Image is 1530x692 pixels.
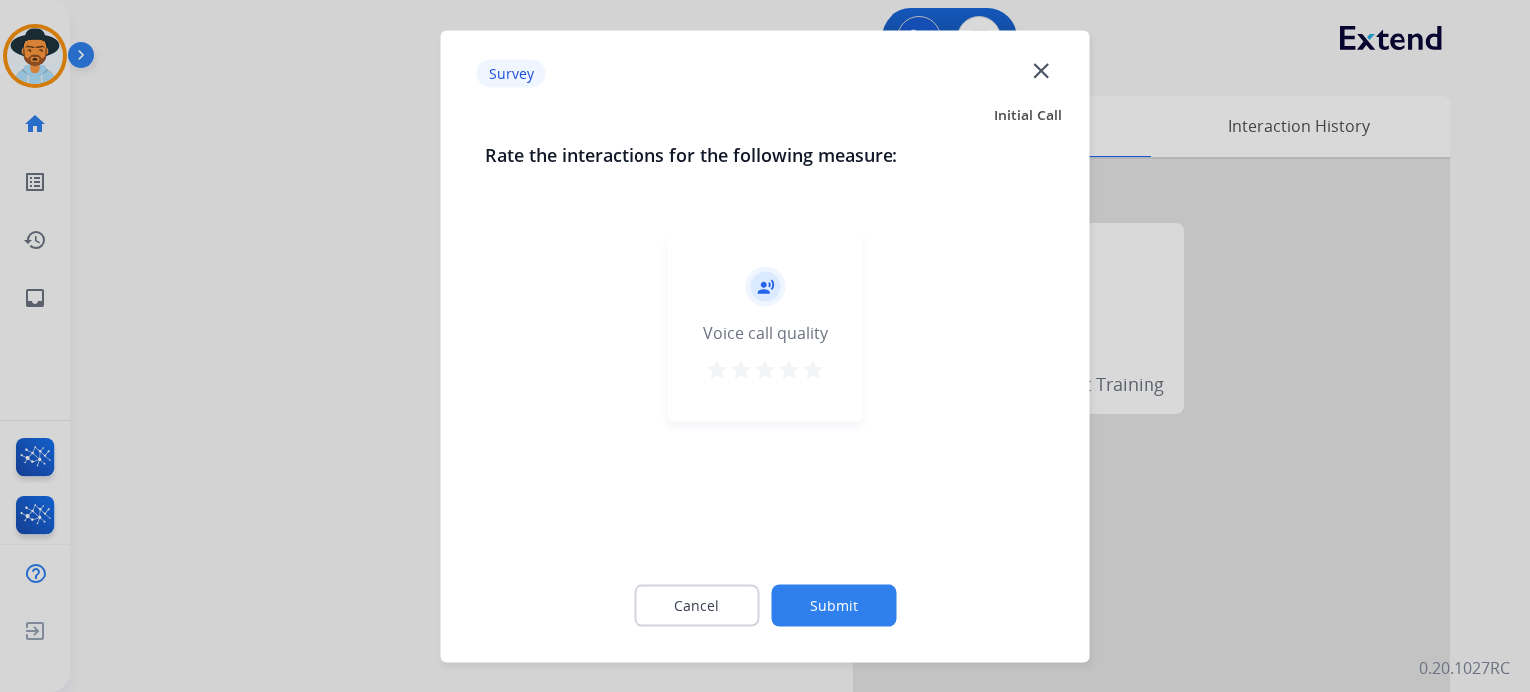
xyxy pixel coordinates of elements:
mat-icon: star [705,357,729,381]
button: Submit [771,584,896,626]
mat-icon: star [729,357,753,381]
mat-icon: record_voice_over [756,277,774,295]
div: Voice call quality [703,320,828,344]
span: Initial Call [994,105,1062,124]
p: 0.20.1027RC [1419,656,1510,680]
h3: Rate the interactions for the following measure: [485,140,1046,168]
mat-icon: star [753,357,777,381]
button: Cancel [634,584,759,626]
mat-icon: star [801,357,825,381]
p: Survey [477,60,546,88]
mat-icon: star [777,357,801,381]
mat-icon: close [1028,57,1054,83]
